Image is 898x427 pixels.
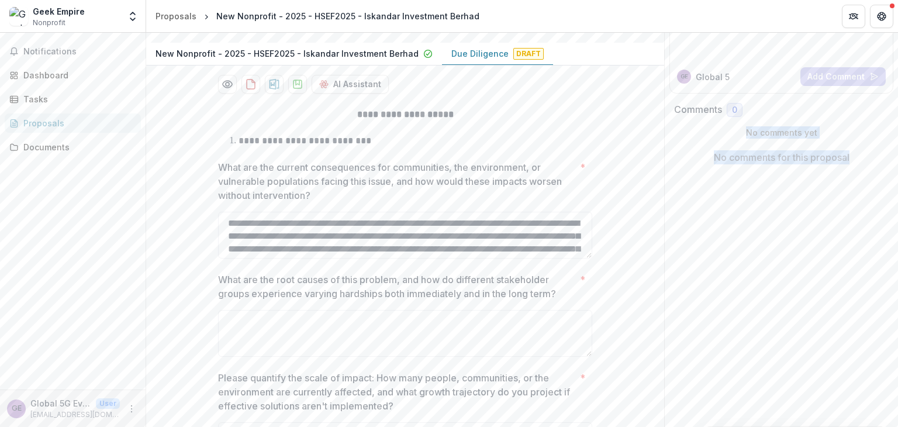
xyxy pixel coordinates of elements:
[12,405,22,412] div: Global 5G Evolution
[696,71,730,83] p: Global 5
[451,47,509,60] p: Due Diligence
[9,7,28,26] img: Geek Empire
[800,67,886,86] button: Add Comment
[151,8,484,25] nav: breadcrumb
[265,75,284,94] button: download-proposal
[5,66,141,85] a: Dashboard
[23,141,132,153] div: Documents
[96,398,120,409] p: User
[23,47,136,57] span: Notifications
[218,160,575,202] p: What are the current consequences for communities, the environment, or vulnerable populations fac...
[732,105,737,115] span: 0
[151,8,201,25] a: Proposals
[5,113,141,133] a: Proposals
[241,75,260,94] button: download-proposal
[870,5,893,28] button: Get Help
[23,69,132,81] div: Dashboard
[842,5,865,28] button: Partners
[33,5,85,18] div: Geek Empire
[33,18,65,28] span: Nonprofit
[674,104,722,115] h2: Comments
[5,89,141,109] a: Tasks
[681,74,688,80] div: Global 5G Evolution
[218,273,575,301] p: What are the root causes of this problem, and how do different stakeholder groups experience vary...
[218,75,237,94] button: Preview 4e865ae1-650d-4a39-945b-f4bcc26a3f4a-1.pdf
[714,150,849,164] p: No comments for this proposal
[312,75,389,94] button: AI Assistant
[156,47,419,60] p: New Nonprofit - 2025 - HSEF2025 - Iskandar Investment Berhad
[5,42,141,61] button: Notifications
[5,137,141,157] a: Documents
[125,5,141,28] button: Open entity switcher
[30,409,120,420] p: [EMAIL_ADDRESS][DOMAIN_NAME]
[125,402,139,416] button: More
[30,397,91,409] p: Global 5G Evolution
[156,10,196,22] div: Proposals
[513,48,544,60] span: Draft
[23,93,132,105] div: Tasks
[218,371,575,413] p: Please quantify the scale of impact: How many people, communities, or the environment are current...
[288,75,307,94] button: download-proposal
[23,117,132,129] div: Proposals
[216,10,479,22] div: New Nonprofit - 2025 - HSEF2025 - Iskandar Investment Berhad
[674,126,889,139] p: No comments yet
